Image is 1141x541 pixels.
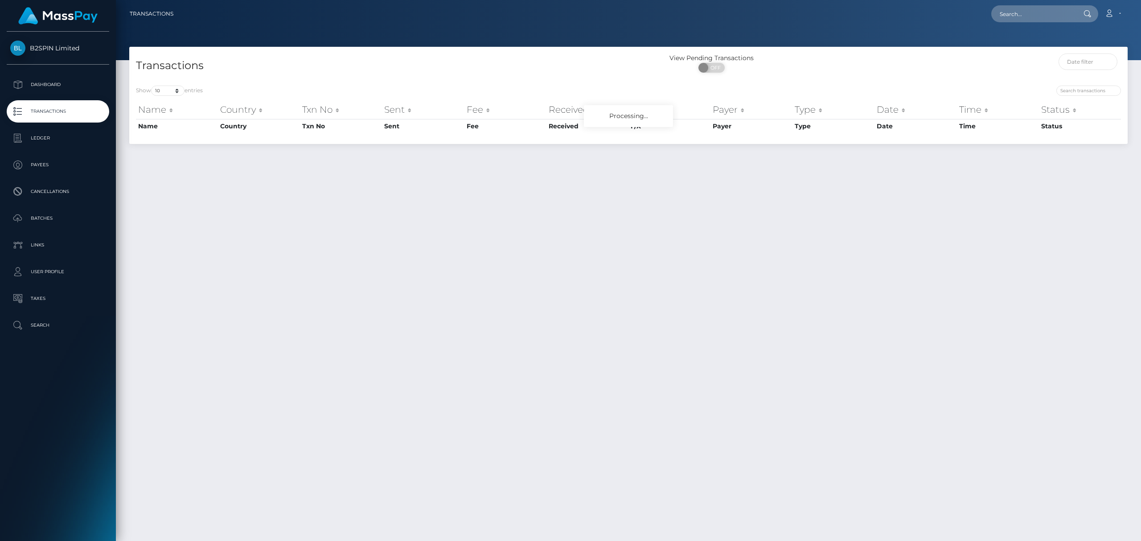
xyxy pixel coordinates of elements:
th: Country [218,101,300,119]
h4: Transactions [136,58,622,74]
th: Txn No [300,101,382,119]
th: Sent [382,119,464,133]
div: View Pending Transactions [628,53,795,63]
a: Transactions [7,100,109,123]
p: Links [10,238,106,252]
a: Search [7,314,109,336]
a: Ledger [7,127,109,149]
th: Received [546,119,628,133]
th: Status [1039,101,1121,119]
p: Payees [10,158,106,172]
a: Transactions [130,4,173,23]
a: Links [7,234,109,256]
a: Taxes [7,287,109,310]
th: Country [218,119,300,133]
th: Time [957,101,1039,119]
p: Cancellations [10,185,106,198]
p: Transactions [10,105,106,118]
a: User Profile [7,261,109,283]
th: Txn No [300,119,382,133]
div: Processing... [584,105,673,127]
th: Fee [464,101,546,119]
p: Search [10,319,106,332]
span: OFF [703,63,726,73]
a: Cancellations [7,180,109,203]
a: Batches [7,207,109,230]
th: Time [957,119,1039,133]
th: Fee [464,119,546,133]
input: Search... [991,5,1075,22]
p: Taxes [10,292,106,305]
th: F/X [628,101,710,119]
th: Type [792,101,874,119]
th: Date [874,101,956,119]
th: Payer [710,101,792,119]
p: Ledger [10,131,106,145]
th: Sent [382,101,464,119]
img: B2SPIN Limited [10,41,25,56]
img: MassPay Logo [18,7,98,25]
th: Name [136,119,218,133]
th: Payer [710,119,792,133]
th: Status [1039,119,1121,133]
input: Search transactions [1056,86,1121,96]
a: Dashboard [7,74,109,96]
p: User Profile [10,265,106,279]
label: Show entries [136,86,203,96]
span: B2SPIN Limited [7,44,109,52]
th: Type [792,119,874,133]
th: Name [136,101,218,119]
select: Showentries [151,86,185,96]
p: Batches [10,212,106,225]
input: Date filter [1059,53,1118,70]
th: Received [546,101,628,119]
th: Date [874,119,956,133]
a: Payees [7,154,109,176]
p: Dashboard [10,78,106,91]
